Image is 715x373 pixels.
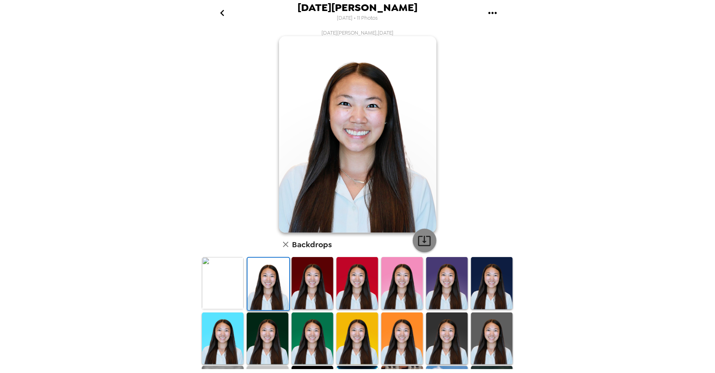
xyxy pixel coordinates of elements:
span: [DATE][PERSON_NAME] , [DATE] [321,29,394,36]
h6: Backdrops [292,238,332,251]
img: Original [202,257,244,309]
span: [DATE][PERSON_NAME] [297,2,418,13]
img: user [279,36,436,233]
span: [DATE] • 11 Photos [337,13,378,24]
